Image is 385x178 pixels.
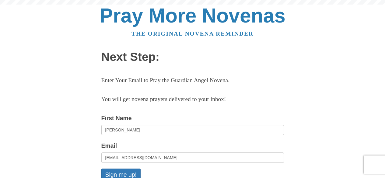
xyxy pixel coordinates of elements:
a: The original novena reminder [131,30,254,37]
label: Email [101,141,117,151]
label: First Name [101,113,132,123]
p: You will get novena prayers delivered to your inbox! [101,94,284,104]
a: Pray More Novenas [100,4,285,27]
p: Enter Your Email to Pray the Guardian Angel Novena. [101,75,284,86]
h1: Next Step: [101,51,284,64]
input: Optional [101,125,284,135]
